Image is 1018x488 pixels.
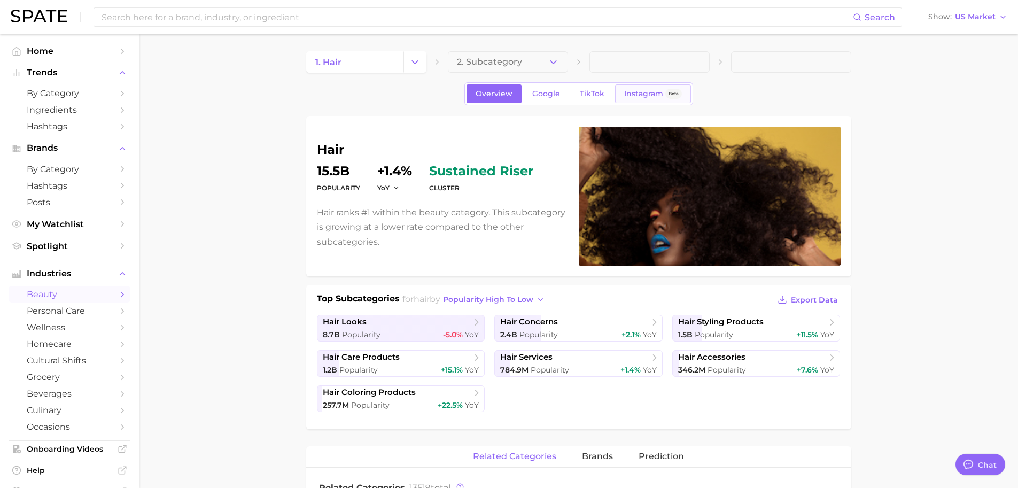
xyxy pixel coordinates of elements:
span: Search [865,12,895,22]
span: Popularity [708,365,746,375]
span: Spotlight [27,241,112,251]
span: 1. hair [315,57,341,67]
span: hair looks [323,317,367,327]
a: occasions [9,419,130,435]
button: Export Data [775,292,840,307]
span: beauty [27,289,112,299]
span: for by [402,294,548,304]
a: beauty [9,286,130,303]
span: Show [928,14,952,20]
span: hair coloring products [323,388,416,398]
span: Overview [476,89,512,98]
button: Trends [9,65,130,81]
a: Home [9,43,130,59]
span: +11.5% [796,330,818,339]
span: YoY [643,330,657,339]
a: InstagramBeta [615,84,691,103]
span: hair care products [323,352,400,362]
span: Popularity [342,330,380,339]
button: 2. Subcategory [448,51,568,73]
span: US Market [955,14,996,20]
a: hair looks8.7b Popularity-5.0% YoY [317,315,485,342]
span: YoY [377,183,390,192]
a: Google [523,84,569,103]
span: hair styling products [678,317,764,327]
dd: +1.4% [377,165,412,177]
a: Spotlight [9,238,130,254]
h1: Top Subcategories [317,292,400,308]
span: culinary [27,405,112,415]
button: popularity high to low [440,292,548,307]
span: 1.5b [678,330,693,339]
a: hair concerns2.4b Popularity+2.1% YoY [494,315,663,342]
a: hair coloring products257.7m Popularity+22.5% YoY [317,385,485,412]
input: Search here for a brand, industry, or ingredient [100,8,853,26]
span: Trends [27,68,112,78]
span: 346.2m [678,365,705,375]
span: Export Data [791,296,838,305]
span: -5.0% [443,330,463,339]
span: 1.2b [323,365,337,375]
span: Industries [27,269,112,278]
span: My Watchlist [27,219,112,229]
a: Overview [467,84,522,103]
span: popularity high to low [443,295,533,304]
a: My Watchlist [9,216,130,233]
span: +1.4% [620,365,641,375]
a: grocery [9,369,130,385]
span: Hashtags [27,181,112,191]
span: beverages [27,389,112,399]
span: Ingredients [27,105,112,115]
span: 2.4b [500,330,517,339]
a: TikTok [571,84,613,103]
a: hair accessories346.2m Popularity+7.6% YoY [672,350,841,377]
a: wellness [9,319,130,336]
span: 784.9m [500,365,529,375]
span: wellness [27,322,112,332]
span: brands [582,452,613,461]
a: culinary [9,402,130,419]
span: hair services [500,352,553,362]
span: 257.7m [323,400,349,410]
span: YoY [465,400,479,410]
span: Instagram [624,89,663,98]
span: Beta [669,89,679,98]
a: cultural shifts [9,352,130,369]
span: +2.1% [621,330,641,339]
dd: 15.5b [317,165,360,177]
a: homecare [9,336,130,352]
a: 1. hair [306,51,403,73]
span: personal care [27,306,112,316]
a: hair services784.9m Popularity+1.4% YoY [494,350,663,377]
span: homecare [27,339,112,349]
span: Help [27,466,112,475]
span: by Category [27,164,112,174]
span: hair accessories [678,352,745,362]
a: hair care products1.2b Popularity+15.1% YoY [317,350,485,377]
span: hair concerns [500,317,558,327]
button: Change Category [403,51,426,73]
span: Hashtags [27,121,112,131]
button: YoY [377,183,400,192]
span: Popularity [519,330,558,339]
span: occasions [27,422,112,432]
span: Popularity [531,365,569,375]
a: by Category [9,161,130,177]
span: Brands [27,143,112,153]
a: Ingredients [9,102,130,118]
a: Posts [9,194,130,211]
span: grocery [27,372,112,382]
span: Popularity [695,330,733,339]
span: YoY [820,330,834,339]
a: Hashtags [9,177,130,194]
span: YoY [465,330,479,339]
span: related categories [473,452,556,461]
a: personal care [9,303,130,319]
span: Popularity [351,400,390,410]
a: beverages [9,385,130,402]
h1: hair [317,143,566,156]
span: Google [532,89,560,98]
span: hair [414,294,430,304]
p: Hair ranks #1 within the beauty category. This subcategory is growing at a lower rate compared to... [317,205,566,249]
span: YoY [820,365,834,375]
